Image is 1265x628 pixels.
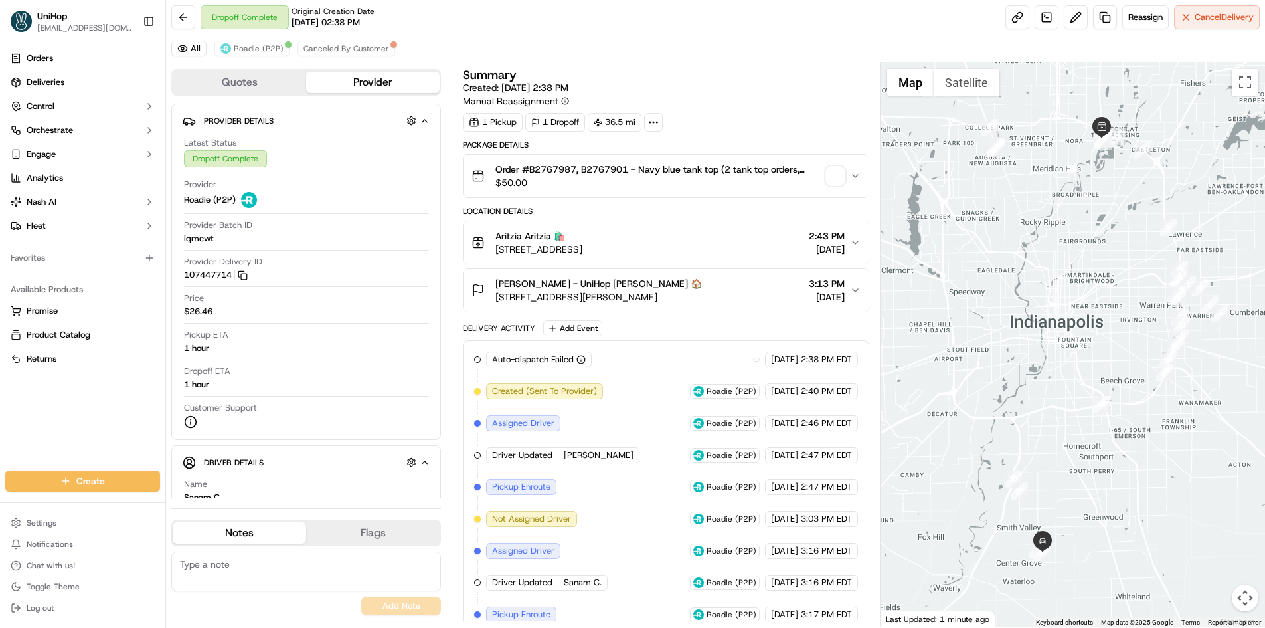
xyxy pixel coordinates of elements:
button: Order #B2767987, B2767901 - Navy blue tank top (2 tank top orders, different sizes)$50.00 [464,155,868,197]
span: [DATE] [771,481,798,493]
button: Provider Details [183,110,430,132]
span: Driver Details [204,457,264,468]
button: CancelDelivery [1174,5,1260,29]
span: Knowledge Base [27,193,102,206]
a: Promise [11,305,155,317]
img: Nash [13,13,40,40]
div: 1 Dropoff [525,113,585,132]
button: Settings [5,514,160,532]
span: Roadie (P2P) [707,418,756,429]
span: Provider Details [204,116,274,126]
span: Latest Status [184,137,236,149]
button: [EMAIL_ADDRESS][DOMAIN_NAME] [37,23,132,33]
button: Provider [306,72,440,93]
a: 📗Knowledge Base [8,187,107,211]
span: [DATE] [771,609,798,621]
div: Delivery Activity [463,323,535,334]
div: 20 [1167,286,1185,304]
span: [DATE] [771,417,798,429]
button: Canceled By Customer [297,41,395,56]
span: 3:03 PM EDT [801,513,852,525]
span: Price [184,292,204,304]
button: Create [5,471,160,492]
button: Manual Reassignment [463,94,569,108]
div: 7 [981,119,998,136]
button: Show street map [887,69,934,96]
span: Order #B2767987, B2767901 - Navy blue tank top (2 tank top orders, different sizes) [495,163,820,176]
span: Notifications [27,539,73,550]
img: roadie-logo-v2.jpg [693,482,704,492]
span: [DATE] [771,385,798,397]
input: Got a question? Start typing here... [35,86,239,100]
button: Orchestrate [5,120,160,141]
span: [DATE] [809,290,845,304]
span: Returns [27,353,56,365]
div: 1 [1211,305,1228,322]
button: Notes [173,522,306,544]
button: Notifications [5,535,160,554]
span: Pickup Enroute [492,609,550,621]
div: 1 hour [184,379,209,391]
button: Flags [306,522,440,544]
div: 💻 [112,194,123,205]
span: [PERSON_NAME] [564,449,633,461]
button: Chat with us! [5,556,160,575]
span: Assigned Driver [492,417,554,429]
button: Show satellite imagery [934,69,999,96]
img: 1736555255976-a54dd68f-1ca7-489b-9aae-adbdc363a1c4 [13,127,37,151]
span: [DATE] 2:38 PM [501,82,568,94]
span: Map data ©2025 Google [1101,619,1173,626]
div: 27 [1156,364,1173,381]
a: Terms (opens in new tab) [1181,619,1200,626]
div: 21 [1169,290,1186,307]
span: iqmewt [184,233,214,245]
span: 2:47 PM EDT [801,481,852,493]
div: 23 [1173,316,1190,334]
button: Log out [5,599,160,617]
span: Nash AI [27,196,56,208]
span: Roadie (P2P) [707,514,756,524]
button: 107447714 [184,269,248,281]
a: Open this area in Google Maps (opens a new window) [884,610,928,627]
span: $50.00 [495,176,820,189]
span: Pickup ETA [184,329,228,341]
span: Create [76,474,105,488]
span: Reassign [1128,11,1163,23]
button: Toggle fullscreen view [1232,69,1258,96]
span: Analytics [27,172,63,184]
span: [STREET_ADDRESS][PERSON_NAME] [495,290,702,304]
div: 18 [1171,261,1188,278]
div: 16 [1134,142,1151,159]
a: Returns [11,353,155,365]
span: Engage [27,148,56,160]
img: roadie-logo-v2.jpg [693,546,704,556]
button: UniHop [37,9,67,23]
span: Roadie (P2P) [707,386,756,397]
span: Roadie (P2P) [707,450,756,461]
div: 15 [1109,128,1126,145]
span: [DATE] [771,577,798,589]
div: 26 [1159,351,1177,368]
a: Report a map error [1208,619,1261,626]
div: 3 [1192,279,1209,296]
span: Promise [27,305,58,317]
p: Welcome 👋 [13,53,242,74]
img: roadie-logo-v2.jpg [693,418,704,429]
div: Start new chat [45,127,218,140]
button: [PERSON_NAME] - UniHop [PERSON_NAME] 🏠[STREET_ADDRESS][PERSON_NAME]3:13 PM[DATE] [464,269,868,312]
div: Favorites [5,247,160,268]
div: 📗 [13,194,24,205]
span: [DATE] [809,243,845,256]
span: 2:43 PM [809,229,845,243]
span: Orchestrate [27,124,73,136]
span: Not Assigned Driver [492,513,571,525]
button: Add Event [543,320,602,336]
span: Name [184,478,207,490]
span: Product Catalog [27,329,90,341]
a: 💻API Documentation [107,187,218,211]
div: 32 [1029,540,1047,558]
div: Sanam C. [184,492,222,504]
button: Toggle Theme [5,577,160,596]
span: 2:47 PM EDT [801,449,852,461]
img: roadie-logo-v2.jpg [220,43,231,54]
